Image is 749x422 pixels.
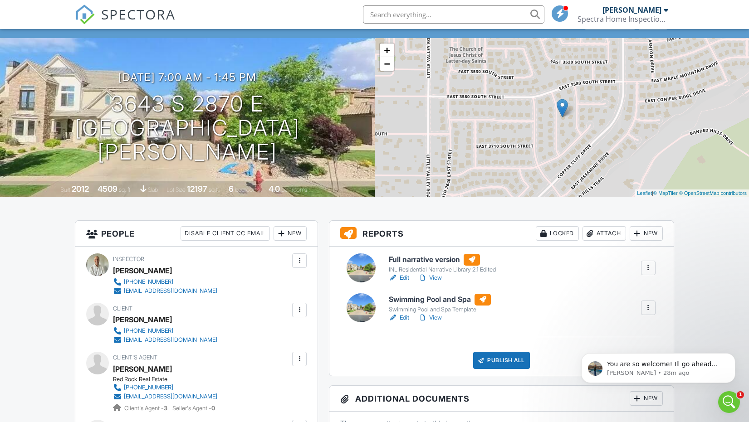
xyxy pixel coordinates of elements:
[229,184,234,194] div: 6
[578,15,668,24] div: Spectra Home Inspection, LLC
[418,273,442,282] a: View
[124,384,173,391] div: [PHONE_NUMBER]
[113,305,132,312] span: Client
[389,254,496,266] h6: Full narrative version
[389,273,409,282] a: Edit
[363,5,544,24] input: Search everything...
[75,12,176,31] a: SPECTORA
[113,362,172,376] a: [PERSON_NAME]
[583,226,626,241] div: Attach
[172,405,215,412] span: Seller's Agent -
[269,184,280,194] div: 4.0
[124,405,169,412] span: Client's Agent -
[389,266,496,273] div: INL Residential Narrative Library 2.1 Edited
[536,226,579,241] div: Locked
[281,186,307,193] span: bathrooms
[124,393,217,400] div: [EMAIL_ADDRESS][DOMAIN_NAME]
[75,221,318,247] h3: People
[113,376,225,383] div: Red Rock Real Estate
[119,186,132,193] span: sq. ft.
[389,306,491,313] div: Swimming Pool and Spa Template
[113,264,172,277] div: [PERSON_NAME]
[737,391,744,398] span: 1
[637,190,652,196] a: Leaflet
[101,5,176,24] span: SPECTORA
[329,386,673,412] h3: Additional Documents
[148,186,158,193] span: slab
[380,44,394,57] a: Zoom in
[166,186,186,193] span: Lot Size
[638,17,668,29] div: More
[389,294,491,314] a: Swimming Pool and Spa Swimming Pool and Spa Template
[380,57,394,71] a: Zoom out
[585,17,635,29] div: Client View
[113,256,144,262] span: Inspector
[113,286,217,296] a: [EMAIL_ADDRESS][DOMAIN_NAME]
[473,352,530,369] div: Publish All
[274,226,307,241] div: New
[209,186,220,193] span: sq.ft.
[118,71,256,83] h3: [DATE] 7:00 am - 1:45 pm
[602,5,661,15] div: [PERSON_NAME]
[113,326,217,335] a: [PHONE_NUMBER]
[389,254,496,274] a: Full narrative version INL Residential Narrative Library 2.1 Edited
[124,287,217,295] div: [EMAIL_ADDRESS][DOMAIN_NAME]
[113,335,217,344] a: [EMAIL_ADDRESS][DOMAIN_NAME]
[630,391,663,406] div: New
[72,184,89,194] div: 2012
[630,226,663,241] div: New
[181,226,270,241] div: Disable Client CC Email
[113,383,217,392] a: [PHONE_NUMBER]
[389,313,409,322] a: Edit
[113,277,217,286] a: [PHONE_NUMBER]
[113,313,172,326] div: [PERSON_NAME]
[124,327,173,335] div: [PHONE_NUMBER]
[679,190,747,196] a: © OpenStreetMap contributors
[124,336,217,344] div: [EMAIL_ADDRESS][DOMAIN_NAME]
[75,5,95,24] img: The Best Home Inspection Software - Spectora
[718,391,740,413] iframe: Intercom live chat
[418,313,442,322] a: View
[211,405,215,412] strong: 0
[235,186,260,193] span: bedrooms
[329,221,673,247] h3: Reports
[113,354,157,361] span: Client's Agent
[60,186,70,193] span: Built
[187,184,207,194] div: 12197
[635,189,749,197] div: |
[98,184,117,194] div: 4509
[389,294,491,306] h6: Swimming Pool and Spa
[113,392,217,401] a: [EMAIL_ADDRESS][DOMAIN_NAME]
[124,278,173,286] div: [PHONE_NUMBER]
[568,334,749,398] iframe: Intercom notifications message
[164,405,167,412] strong: 3
[15,92,360,164] h1: 3643 S 2870 E [GEOGRAPHIC_DATA][PERSON_NAME]
[653,190,678,196] a: © MapTiler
